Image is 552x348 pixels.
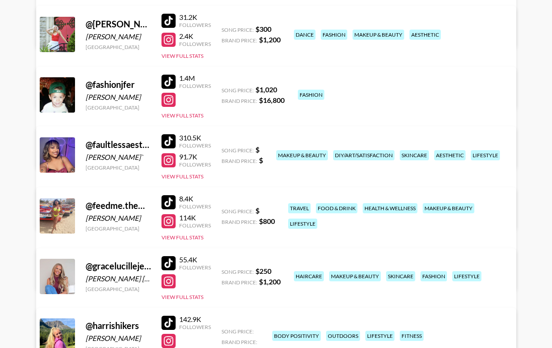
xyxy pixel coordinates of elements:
span: Song Price: [222,328,254,335]
strong: $ 300 [255,25,271,33]
div: [PERSON_NAME] [PERSON_NAME] [86,274,151,283]
div: Followers [179,83,211,89]
div: 8.4K [179,194,211,203]
div: skincare [400,150,429,160]
button: View Full Stats [161,53,203,59]
div: Followers [179,41,211,47]
div: [PERSON_NAME] [86,93,151,102]
div: Followers [179,324,211,330]
div: aesthetic [409,30,441,40]
div: aesthetic [434,150,466,160]
strong: $ 250 [255,267,271,275]
strong: $ 1,020 [255,85,277,94]
div: body positivity [272,331,321,341]
div: Followers [179,264,211,271]
div: @ gracelucillejenkins [86,261,151,272]
div: 31.2K [179,13,211,22]
div: @ faultlessaesthetics [86,139,151,150]
div: [GEOGRAPHIC_DATA] [86,164,151,171]
div: @ feedme.theworld [86,200,151,211]
div: makeup & beauty [423,203,474,213]
span: Brand Price: [222,219,257,225]
button: View Full Stats [161,173,203,180]
span: Song Price: [222,208,254,215]
div: Followers [179,142,211,149]
div: 55.4K [179,255,211,264]
div: 114K [179,213,211,222]
span: Brand Price: [222,279,257,286]
div: skincare [386,271,415,281]
button: View Full Stats [161,234,203,241]
div: Followers [179,161,211,168]
div: Followers [179,222,211,229]
strong: $ [255,145,259,154]
div: [PERSON_NAME]` [86,153,151,162]
div: 142.9K [179,315,211,324]
div: health & wellness [363,203,417,213]
div: [GEOGRAPHIC_DATA] [86,44,151,50]
div: lifestyle [471,150,500,160]
strong: $ 1,200 [259,35,281,44]
div: haircare [294,271,324,281]
div: @ fashionjfer [86,79,151,90]
div: Followers [179,22,211,28]
strong: $ 800 [259,217,275,225]
div: fashion [298,90,324,100]
div: fashion [321,30,347,40]
span: Song Price: [222,269,254,275]
span: Brand Price: [222,98,257,104]
div: 1.4M [179,74,211,83]
div: [GEOGRAPHIC_DATA] [86,225,151,232]
div: food & drink [316,203,357,213]
span: Brand Price: [222,37,257,44]
div: makeup & beauty [353,30,404,40]
div: [PERSON_NAME] [86,334,151,343]
span: Song Price: [222,26,254,33]
div: [GEOGRAPHIC_DATA] [86,104,151,111]
strong: $ [259,156,263,164]
div: dance [294,30,315,40]
div: 91.7K [179,152,211,161]
div: lifestyle [365,331,394,341]
strong: $ 16,800 [259,96,285,104]
button: View Full Stats [161,112,203,119]
div: 310.5K [179,133,211,142]
span: Song Price: [222,87,254,94]
div: lifestyle [288,219,317,229]
strong: $ [255,206,259,215]
span: Brand Price: [222,339,257,345]
div: [GEOGRAPHIC_DATA] [86,286,151,292]
div: 2.4K [179,32,211,41]
div: makeup & beauty [276,150,328,160]
strong: $ 1,200 [259,277,281,286]
div: outdoors [326,331,360,341]
div: @ [PERSON_NAME].[PERSON_NAME] [86,19,151,30]
button: View Full Stats [161,294,203,300]
div: @ harrishikers [86,320,151,331]
div: travel [288,203,311,213]
div: Followers [179,203,211,210]
span: Brand Price: [222,158,257,164]
div: fitness [400,331,424,341]
div: fashion [421,271,447,281]
div: diy/art/satisfaction [333,150,394,160]
div: [PERSON_NAME] [86,214,151,223]
div: makeup & beauty [329,271,381,281]
div: lifestyle [452,271,481,281]
span: Song Price: [222,147,254,154]
div: [PERSON_NAME] [86,32,151,41]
